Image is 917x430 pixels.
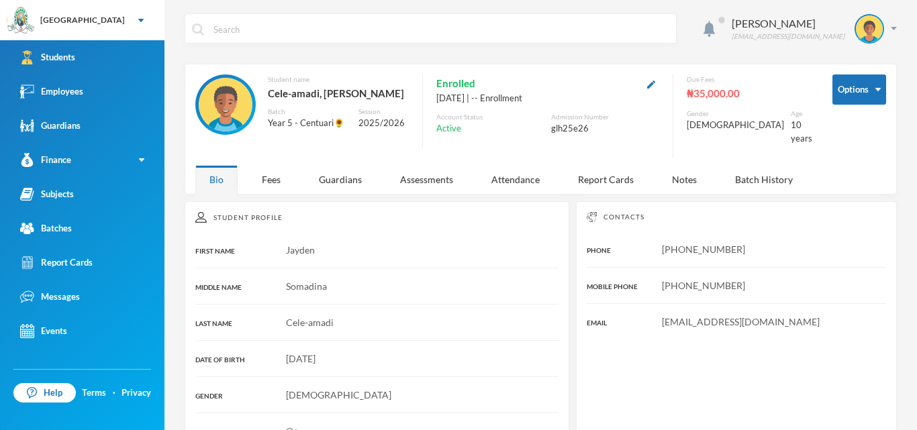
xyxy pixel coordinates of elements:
button: Options [832,74,886,105]
span: [DEMOGRAPHIC_DATA] [286,389,391,400]
div: 2025/2026 [358,117,409,130]
div: Student Profile [195,212,559,223]
span: [EMAIL_ADDRESS][DOMAIN_NAME] [662,316,820,327]
div: Age [791,109,812,119]
div: Due Fees [687,74,812,85]
button: Edit [643,76,659,91]
img: STUDENT [856,15,883,42]
div: [DEMOGRAPHIC_DATA] [687,119,784,132]
div: Messages [20,290,80,304]
div: glh25e26 [551,122,659,136]
img: STUDENT [199,78,252,131]
div: [PERSON_NAME] [732,15,844,32]
div: Notes [658,165,711,194]
div: Events [20,324,67,338]
div: Students [20,50,75,64]
span: Jayden [286,244,315,256]
div: [DATE] | -- Enrollment [436,92,659,105]
div: Contacts [587,212,886,222]
div: Report Cards [564,165,648,194]
div: Student name [268,74,409,85]
div: [EMAIL_ADDRESS][DOMAIN_NAME] [732,32,844,42]
div: · [113,386,115,400]
a: Privacy [122,386,151,400]
div: Batches [20,221,72,235]
div: Bio [195,165,238,194]
div: Gender [687,109,784,119]
div: Guardians [305,165,376,194]
div: Guardians [20,119,81,133]
div: [GEOGRAPHIC_DATA] [40,14,125,26]
div: Fees [248,165,295,194]
div: Session [358,107,409,117]
div: Subjects [20,187,74,201]
span: [PHONE_NUMBER] [662,244,745,255]
div: Batch [268,107,348,117]
div: Report Cards [20,256,93,270]
div: Admission Number [551,112,659,122]
div: 10 years [791,119,812,145]
input: Search [212,14,669,44]
img: search [192,23,204,36]
span: Somadina [286,280,327,292]
div: Batch History [721,165,807,194]
div: Account Status [436,112,544,122]
div: Cele-amadi, [PERSON_NAME] [268,85,409,102]
div: Employees [20,85,83,99]
span: [DATE] [286,353,316,364]
div: Year 5 - Centuari🌻 [268,117,348,130]
span: Cele-amadi [286,317,334,328]
div: Finance [20,153,71,167]
span: Enrolled [436,74,475,92]
div: Assessments [386,165,467,194]
span: Active [436,122,461,136]
a: Help [13,383,76,403]
img: logo [7,7,34,34]
span: [PHONE_NUMBER] [662,280,745,291]
a: Terms [82,386,106,400]
div: ₦35,000.00 [687,85,812,102]
div: Attendance [477,165,554,194]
